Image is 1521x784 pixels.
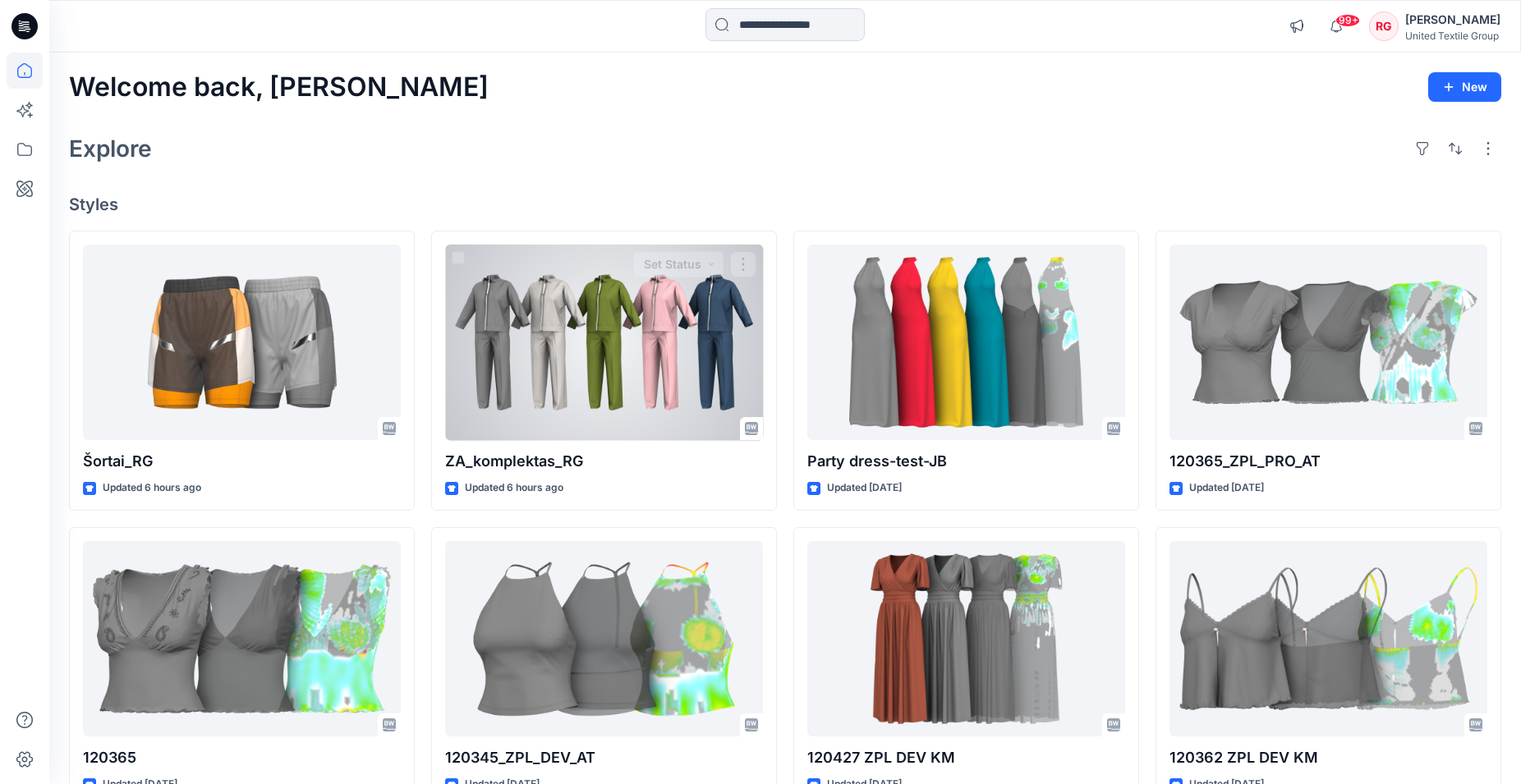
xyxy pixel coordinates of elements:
[69,195,1501,214] h4: Styles
[83,746,401,769] p: 120365
[445,450,763,473] p: ZA_komplektas_RG
[1405,10,1500,30] div: [PERSON_NAME]
[1335,14,1360,27] span: 99+
[445,541,763,737] a: 120345_ZPL_DEV_AT
[807,541,1125,737] a: 120427 ZPL DEV KM
[69,135,152,162] h2: Explore
[83,245,401,441] a: Šortai_RG
[1169,245,1487,441] a: 120365_ZPL_PRO_AT
[1189,479,1264,497] p: Updated [DATE]
[83,541,401,737] a: 120365
[445,245,763,441] a: ZA_komplektas_RG
[1169,450,1487,473] p: 120365_ZPL_PRO_AT
[465,479,563,497] p: Updated 6 hours ago
[1369,11,1399,41] div: RG
[445,746,763,769] p: 120345_ZPL_DEV_AT
[1405,30,1500,42] div: United Textile Group
[1428,72,1501,102] button: New
[1169,746,1487,769] p: 120362 ZPL DEV KM
[827,479,902,497] p: Updated [DATE]
[83,450,401,473] p: Šortai_RG
[807,746,1125,769] p: 120427 ZPL DEV KM
[807,450,1125,473] p: Party dress-test-JB
[1169,541,1487,737] a: 120362 ZPL DEV KM
[807,245,1125,441] a: Party dress-test-JB
[69,72,489,103] h2: Welcome back, [PERSON_NAME]
[103,479,201,497] p: Updated 6 hours ago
